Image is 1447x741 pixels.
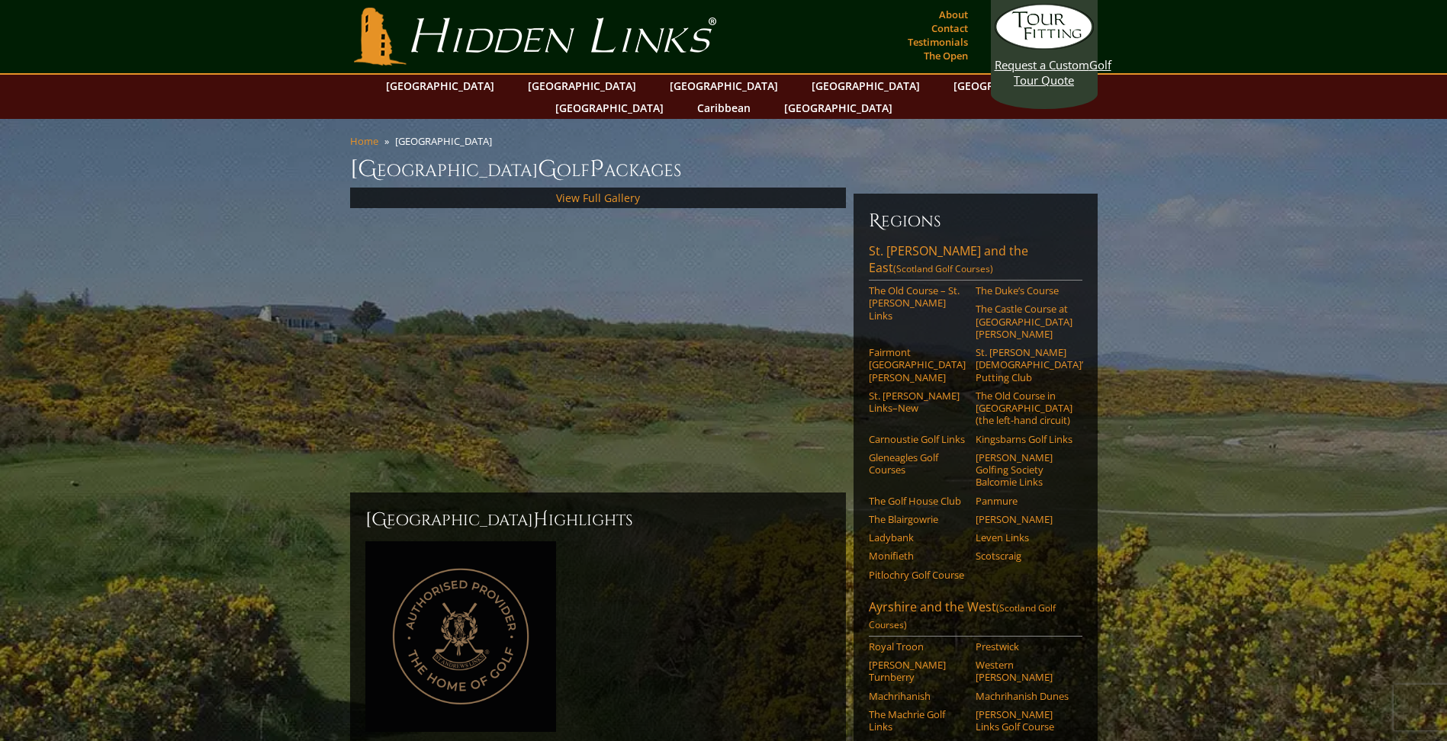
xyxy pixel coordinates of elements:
span: (Scotland Golf Courses) [893,262,993,275]
span: Request a Custom [995,57,1089,72]
h6: Regions [869,209,1082,233]
a: Western [PERSON_NAME] [976,659,1072,684]
a: The Golf House Club [869,495,966,507]
a: The Open [920,45,972,66]
a: Panmure [976,495,1072,507]
a: Kingsbarns Golf Links [976,433,1072,445]
a: Monifieth [869,550,966,562]
a: Leven Links [976,531,1072,544]
a: [PERSON_NAME] [976,513,1072,525]
a: The Machrie Golf Links [869,708,966,733]
a: [PERSON_NAME] Links Golf Course [976,708,1072,733]
a: St. [PERSON_NAME] and the East(Scotland Golf Courses) [869,242,1082,281]
a: The Blairgowrie [869,513,966,525]
a: Pitlochry Golf Course [869,569,966,581]
h2: [GEOGRAPHIC_DATA] ighlights [365,508,831,532]
a: [GEOGRAPHIC_DATA] [520,75,644,97]
a: [PERSON_NAME] Golfing Society Balcomie Links [976,451,1072,489]
a: Royal Troon [869,640,966,653]
a: St. [PERSON_NAME] [DEMOGRAPHIC_DATA]’ Putting Club [976,346,1072,383]
a: Gleneagles Golf Courses [869,451,966,476]
a: Machrihanish [869,690,966,702]
a: About [935,4,972,25]
a: [GEOGRAPHIC_DATA] [804,75,928,97]
a: Testimonials [904,31,972,53]
a: Carnoustie Golf Links [869,433,966,445]
a: [PERSON_NAME] Turnberry [869,659,966,684]
span: P [590,154,604,184]
a: Contact [928,18,972,39]
a: Machrihanish Dunes [976,690,1072,702]
a: Prestwick [976,640,1072,653]
a: [GEOGRAPHIC_DATA] [548,97,671,119]
a: View Full Gallery [556,191,640,205]
a: The Old Course – St. [PERSON_NAME] Links [869,284,966,322]
a: Scotscraig [976,550,1072,562]
li: [GEOGRAPHIC_DATA] [395,134,498,148]
a: Ayrshire and the West(Scotland Golf Courses) [869,598,1082,637]
a: Fairmont [GEOGRAPHIC_DATA][PERSON_NAME] [869,346,966,383]
a: The Duke’s Course [976,284,1072,297]
span: (Scotland Golf Courses) [869,601,1056,631]
span: H [533,508,548,532]
a: St. [PERSON_NAME] Links–New [869,390,966,415]
a: [GEOGRAPHIC_DATA] [777,97,900,119]
a: The Old Course in [GEOGRAPHIC_DATA] (the left-hand circuit) [976,390,1072,427]
a: [GEOGRAPHIC_DATA] [378,75,502,97]
a: Caribbean [690,97,758,119]
a: Ladybank [869,531,966,544]
a: Request a CustomGolf Tour Quote [995,4,1094,88]
h1: [GEOGRAPHIC_DATA] olf ackages [350,154,1098,184]
a: [GEOGRAPHIC_DATA] [946,75,1069,97]
a: Home [350,134,378,148]
a: [GEOGRAPHIC_DATA] [662,75,786,97]
a: The Castle Course at [GEOGRAPHIC_DATA][PERSON_NAME] [976,303,1072,340]
span: G [538,154,557,184]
